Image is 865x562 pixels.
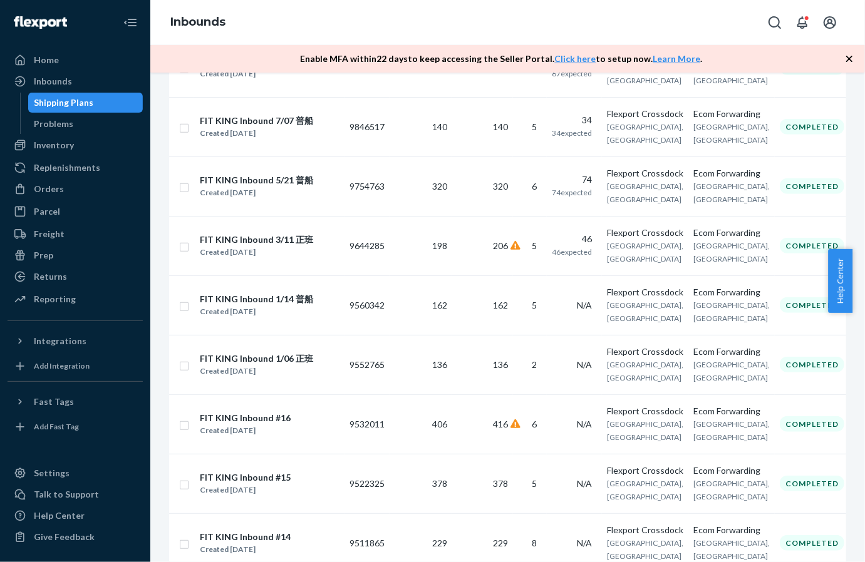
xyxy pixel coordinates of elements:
span: 206 [493,240,508,251]
div: FIT KING Inbound 3/11 正班 [200,233,313,246]
span: 136 [432,359,447,370]
span: [GEOGRAPHIC_DATA], [GEOGRAPHIC_DATA] [607,419,683,442]
span: 229 [493,538,508,548]
div: Flexport Crossdock [607,464,683,477]
div: Inventory [34,139,74,151]
button: Fast Tags [8,392,143,412]
div: Add Integration [34,360,90,371]
a: Inbounds [170,15,225,29]
span: [GEOGRAPHIC_DATA], [GEOGRAPHIC_DATA] [693,419,770,442]
div: Returns [34,270,67,283]
a: Learn More [653,53,701,64]
td: 9522325 [344,454,390,513]
span: 140 [493,121,508,132]
span: N/A [577,419,592,429]
span: N/A [577,300,592,310]
div: Home [34,54,59,66]
div: Orders [34,183,64,195]
button: Open Search Box [762,10,787,35]
span: [GEOGRAPHIC_DATA], [GEOGRAPHIC_DATA] [607,241,683,263]
div: Reporting [34,293,76,305]
div: Created [DATE] [200,305,313,318]
span: 5 [532,300,537,310]
a: Help Center [8,506,143,526]
span: [GEOGRAPHIC_DATA], [GEOGRAPHIC_DATA] [693,181,770,204]
span: [GEOGRAPHIC_DATA], [GEOGRAPHIC_DATA] [607,63,683,85]
span: 34 expected [552,128,592,138]
div: Parcel [34,205,60,218]
div: Created [DATE] [200,246,313,258]
span: 406 [432,419,447,429]
td: 9754763 [344,156,390,216]
div: FIT KING Inbound 7/07 普船 [200,115,313,127]
a: Add Integration [8,356,143,376]
div: Flexport Crossdock [607,167,683,180]
a: Inventory [8,135,143,155]
div: FIT KING Inbound 1/06 正班 [200,352,313,365]
div: Created [DATE] [200,127,313,140]
button: Give Feedback [8,527,143,547]
div: Fast Tags [34,396,74,408]
span: N/A [577,538,592,548]
span: 378 [493,478,508,489]
span: 162 [493,300,508,310]
div: Ecom Forwarding [693,108,770,120]
span: 229 [432,538,447,548]
div: Ecom Forwarding [693,524,770,536]
span: [GEOGRAPHIC_DATA], [GEOGRAPHIC_DATA] [607,538,683,561]
div: FIT KING Inbound 5/21 普船 [200,174,313,186]
button: Close Navigation [118,10,143,35]
div: Talk to Support [34,488,99,501]
a: Inbounds [8,71,143,91]
span: 320 [432,181,447,192]
button: Help Center [828,249,852,313]
div: Shipping Plans [34,96,94,109]
span: [GEOGRAPHIC_DATA], [GEOGRAPHIC_DATA] [607,122,683,145]
button: Integrations [8,331,143,351]
span: [GEOGRAPHIC_DATA], [GEOGRAPHIC_DATA] [693,479,770,501]
a: Reporting [8,289,143,309]
div: Created [DATE] [200,365,313,377]
a: Prep [8,245,143,265]
td: 9644285 [344,216,390,275]
span: 6 [532,419,537,429]
span: [GEOGRAPHIC_DATA], [GEOGRAPHIC_DATA] [693,300,770,323]
div: Completed [780,357,844,372]
span: 140 [432,121,447,132]
div: Completed [780,119,844,135]
td: 9846517 [344,97,390,156]
p: Enable MFA within 22 days to keep accessing the Seller Portal. to setup now. . [301,53,703,65]
span: [GEOGRAPHIC_DATA], [GEOGRAPHIC_DATA] [607,181,683,204]
a: Returns [8,267,143,287]
td: 9560342 [344,275,390,335]
div: Ecom Forwarding [693,345,770,358]
div: Integrations [34,335,86,347]
a: Problems [28,114,143,134]
div: Prep [34,249,53,262]
div: Ecom Forwarding [693,464,770,477]
div: Flexport Crossdock [607,227,683,239]
span: 6 [532,181,537,192]
span: 8 [532,538,537,548]
div: Help Center [34,509,85,522]
div: 34 [552,114,592,126]
span: 74 expected [552,188,592,197]
div: Completed [780,535,844,551]
div: Ecom Forwarding [693,286,770,299]
span: 67 expected [552,69,592,78]
span: 378 [432,478,447,489]
div: FIT KING Inbound #14 [200,531,291,543]
span: [GEOGRAPHIC_DATA], [GEOGRAPHIC_DATA] [693,360,770,382]
div: FIT KING Inbound #16 [200,412,291,424]
td: 9552765 [344,335,390,394]
span: 46 expected [552,247,592,257]
div: Freight [34,228,65,240]
div: Flexport Crossdock [607,405,683,417]
div: Created [DATE] [200,68,313,80]
span: 2 [532,359,537,370]
div: FIT KING Inbound #15 [200,471,291,484]
div: Completed [780,238,844,253]
a: Add Fast Tag [8,417,143,437]
div: Created [DATE] [200,424,291,437]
